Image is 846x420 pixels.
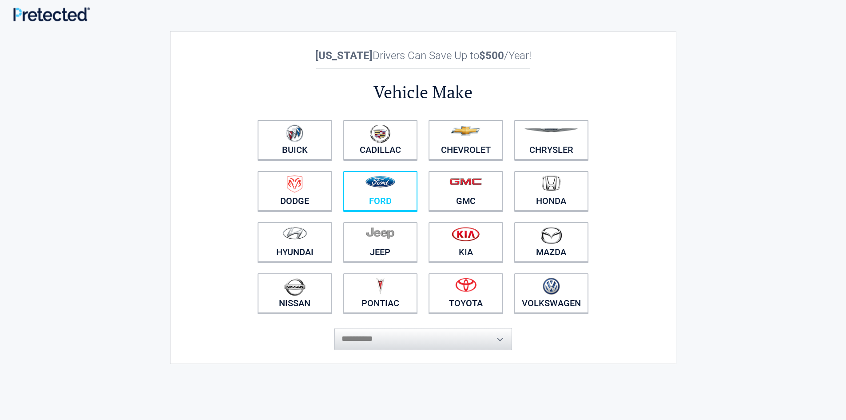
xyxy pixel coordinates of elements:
[429,171,503,211] a: GMC
[343,120,418,160] a: Cadillac
[258,120,332,160] a: Buick
[258,222,332,262] a: Hyundai
[429,273,503,313] a: Toyota
[343,171,418,211] a: Ford
[514,120,589,160] a: Chrysler
[514,222,589,262] a: Mazda
[258,171,332,211] a: Dodge
[542,176,560,191] img: honda
[376,278,385,295] img: pontiac
[282,227,307,240] img: hyundai
[451,126,481,136] img: chevrolet
[479,49,504,62] b: $500
[514,171,589,211] a: Honda
[366,227,394,239] img: jeep
[429,120,503,160] a: Chevrolet
[524,128,578,132] img: chrysler
[343,222,418,262] a: Jeep
[452,227,480,241] img: kia
[449,178,482,185] img: gmc
[455,278,477,292] img: toyota
[343,273,418,313] a: Pontiac
[543,278,560,295] img: volkswagen
[252,49,594,62] h2: Drivers Can Save Up to /Year
[252,81,594,104] h2: Vehicle Make
[365,176,395,188] img: ford
[514,273,589,313] a: Volkswagen
[540,227,562,244] img: mazda
[287,176,302,193] img: dodge
[370,124,390,143] img: cadillac
[284,278,306,296] img: nissan
[13,7,90,21] img: Main Logo
[315,49,373,62] b: [US_STATE]
[429,222,503,262] a: Kia
[286,124,303,142] img: buick
[258,273,332,313] a: Nissan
